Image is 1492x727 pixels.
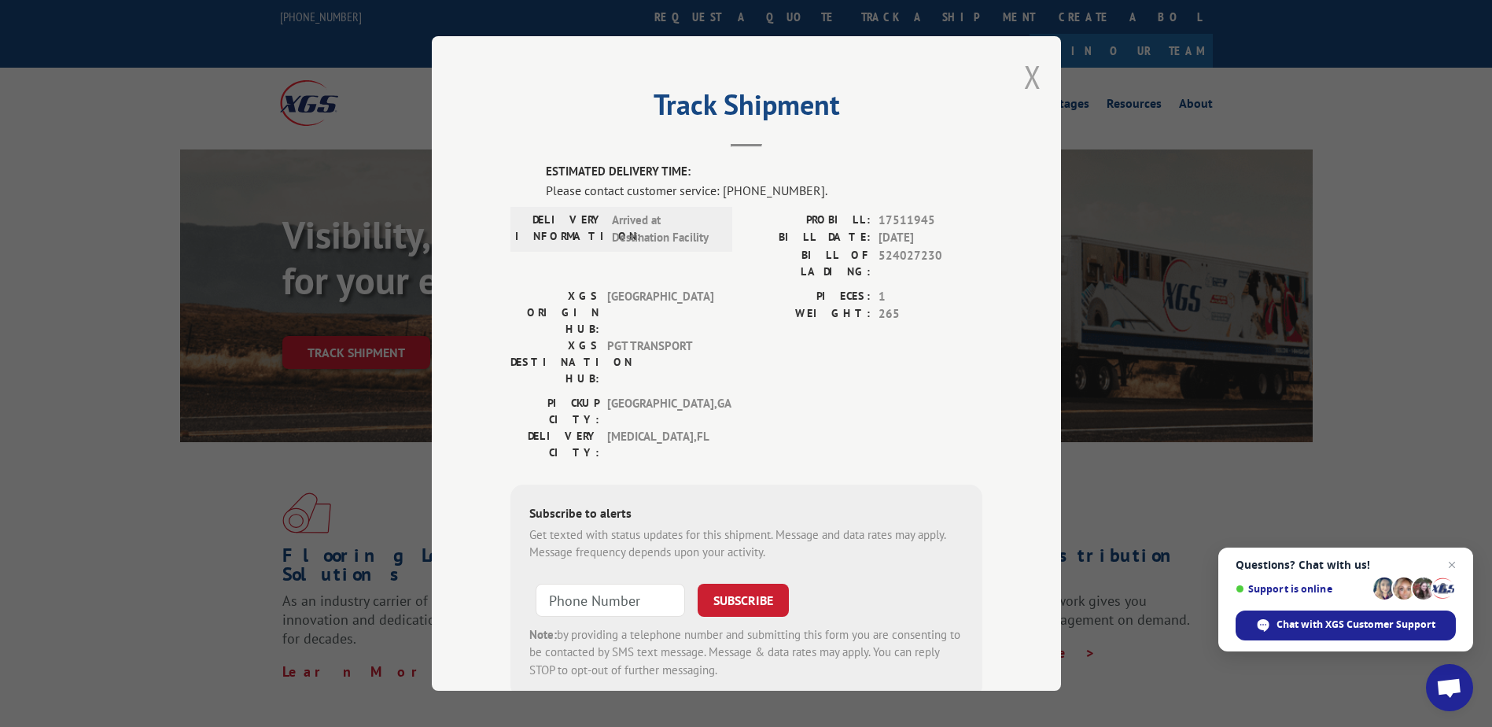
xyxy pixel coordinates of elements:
[510,288,599,338] label: XGS ORIGIN HUB:
[510,94,982,124] h2: Track Shipment
[510,395,599,428] label: PICKUP CITY:
[529,626,963,680] div: by providing a telephone number and submitting this form you are consenting to be contacted by SM...
[746,212,871,230] label: PROBILL:
[607,288,713,338] span: [GEOGRAPHIC_DATA]
[1442,555,1461,574] span: Close chat
[607,428,713,461] span: [MEDICAL_DATA] , FL
[546,163,982,181] label: ESTIMATED DELIVERY TIME:
[1236,583,1368,595] span: Support is online
[879,212,982,230] span: 17511945
[746,288,871,306] label: PIECES:
[879,247,982,280] span: 524027230
[510,338,599,387] label: XGS DESTINATION HUB:
[1426,664,1473,711] div: Open chat
[612,212,718,247] span: Arrived at Destination Facility
[746,247,871,280] label: BILL OF LADING:
[879,305,982,323] span: 265
[510,428,599,461] label: DELIVERY CITY:
[1236,611,1456,640] div: Chat with XGS Customer Support
[529,504,963,526] div: Subscribe to alerts
[879,288,982,306] span: 1
[746,229,871,247] label: BILL DATE:
[529,526,963,562] div: Get texted with status updates for this shipment. Message and data rates may apply. Message frequ...
[746,305,871,323] label: WEIGHT:
[1236,559,1456,571] span: Questions? Chat with us!
[529,627,557,642] strong: Note:
[515,212,604,247] label: DELIVERY INFORMATION:
[879,229,982,247] span: [DATE]
[698,584,789,617] button: SUBSCRIBE
[1024,56,1041,98] button: Close modal
[536,584,685,617] input: Phone Number
[1276,618,1435,632] span: Chat with XGS Customer Support
[607,338,713,387] span: PGT TRANSPORT
[546,181,982,200] div: Please contact customer service: [PHONE_NUMBER].
[607,395,713,428] span: [GEOGRAPHIC_DATA] , GA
